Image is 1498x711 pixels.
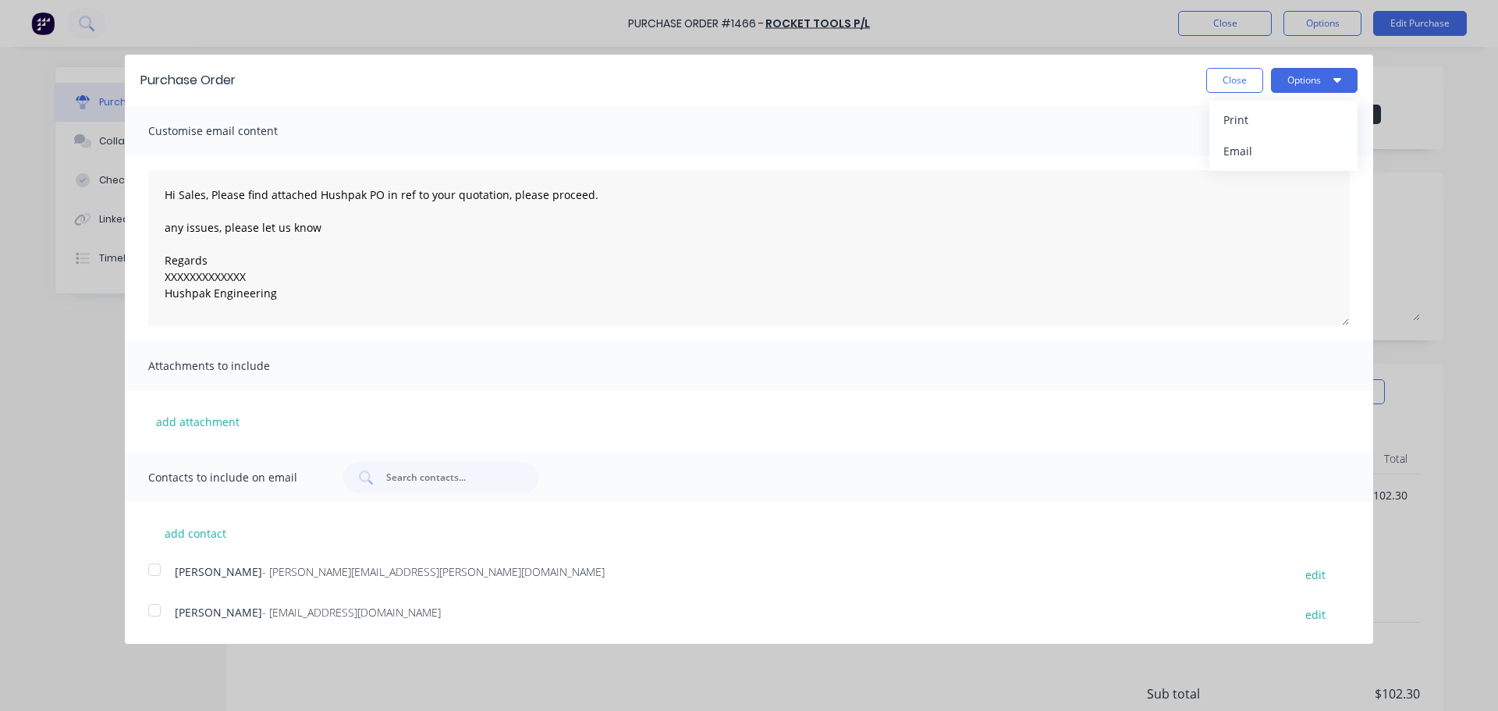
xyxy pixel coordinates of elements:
[148,170,1350,326] textarea: Hi Sales, Please find attached Hushpak PO in ref to your quotation, please proceed. any issues, p...
[385,470,514,485] input: Search contacts...
[1296,604,1335,625] button: edit
[140,71,236,90] div: Purchase Order
[148,410,247,433] button: add attachment
[1223,108,1344,131] div: Print
[1206,68,1263,93] button: Close
[148,467,320,489] span: Contacts to include on email
[1223,140,1344,162] div: Email
[148,120,320,142] span: Customise email content
[1271,68,1358,93] button: Options
[1209,105,1358,136] button: Print
[262,605,441,620] span: - [EMAIL_ADDRESS][DOMAIN_NAME]
[148,521,242,545] button: add contact
[175,605,262,620] span: [PERSON_NAME]
[262,564,605,579] span: - [PERSON_NAME][EMAIL_ADDRESS][PERSON_NAME][DOMAIN_NAME]
[1209,136,1358,167] button: Email
[175,564,262,579] span: [PERSON_NAME]
[1296,563,1335,585] button: edit
[148,355,320,377] span: Attachments to include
